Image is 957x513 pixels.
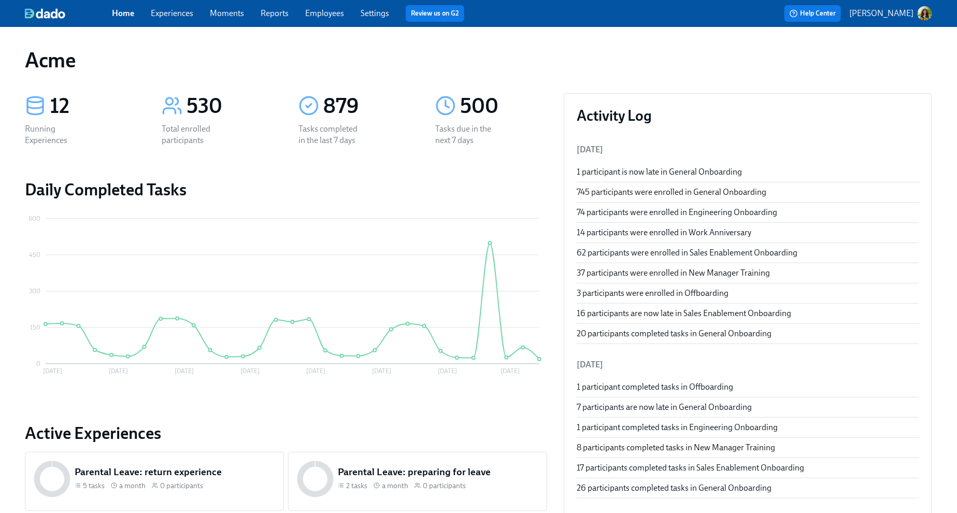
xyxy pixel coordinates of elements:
tspan: 600 [28,215,40,222]
tspan: 450 [29,251,40,259]
div: 7 participants are now late in General Onboarding [577,402,919,413]
a: Home [112,8,134,18]
button: Review us on G2 [406,5,464,22]
tspan: [DATE] [240,368,260,375]
div: 62 participants were enrolled in Sales Enablement Onboarding [577,247,919,259]
span: 0 participants [423,481,466,491]
p: [PERSON_NAME] [849,8,913,19]
h5: Parental Leave: preparing for leave [338,465,538,479]
tspan: [DATE] [109,368,128,375]
a: Experiences [151,8,193,18]
h2: Daily Completed Tasks [25,179,547,200]
div: 14 participants were enrolled in Work Anniversary [577,227,919,238]
tspan: [DATE] [175,368,194,375]
tspan: [DATE] [306,368,325,375]
div: 74 participants were enrolled in Engineering Onboarding [577,207,919,218]
div: 3 participants were enrolled in Offboarding [577,288,919,299]
a: Parental Leave: return experience5 tasks a month0 participants [25,452,284,511]
h3: Activity Log [577,106,919,125]
span: 0 participants [160,481,203,491]
div: 1 participant is now late in General Onboarding [577,166,919,178]
div: 745 participants were enrolled in General Onboarding [577,187,919,198]
div: 26 participants completed tasks in General Onboarding [577,482,919,494]
div: Tasks due in the next 7 days [435,123,502,146]
a: Review us on G2 [411,8,459,19]
span: [DATE] [577,145,603,154]
div: 879 [323,93,410,119]
button: Help Center [784,5,841,22]
a: Reports [261,8,289,18]
span: a month [119,481,146,491]
li: [DATE] [577,352,919,377]
img: dado [25,8,65,19]
img: ACg8ocLclD2tQmfIiewwK1zANg5ba6mICO7ZPBc671k9VM_MGIVYfH83=s96-c [918,6,932,21]
a: dado [25,8,112,19]
tspan: 0 [36,360,40,367]
button: [PERSON_NAME] [849,6,932,21]
tspan: 300 [29,288,40,295]
div: Tasks completed in the last 7 days [298,123,365,146]
div: 1 participant completed tasks in Engineering Onboarding [577,422,919,433]
h1: Acme [25,48,76,73]
div: 37 participants were enrolled in New Manager Training [577,267,919,279]
span: a month [382,481,408,491]
div: 12 [50,93,137,119]
div: Running Experiences [25,123,91,146]
tspan: 150 [30,324,40,331]
span: 2 tasks [346,481,367,491]
tspan: [DATE] [501,368,520,375]
div: 1 participant completed tasks in Offboarding [577,381,919,393]
div: 16 participants are now late in Sales Enablement Onboarding [577,308,919,319]
span: 5 tasks [83,481,105,491]
a: Moments [210,8,244,18]
a: Parental Leave: preparing for leave2 tasks a month0 participants [288,452,547,511]
div: 8 participants completed tasks in New Manager Training [577,442,919,453]
div: Total enrolled participants [162,123,228,146]
a: Employees [305,8,344,18]
a: Active Experiences [25,423,547,444]
tspan: [DATE] [438,368,457,375]
tspan: [DATE] [43,368,62,375]
span: Help Center [790,8,836,19]
div: 500 [460,93,547,119]
div: 17 participants completed tasks in Sales Enablement Onboarding [577,462,919,474]
a: Settings [361,8,389,18]
div: 530 [187,93,274,119]
div: 20 participants completed tasks in General Onboarding [577,328,919,339]
h5: Parental Leave: return experience [75,465,275,479]
tspan: [DATE] [372,368,391,375]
